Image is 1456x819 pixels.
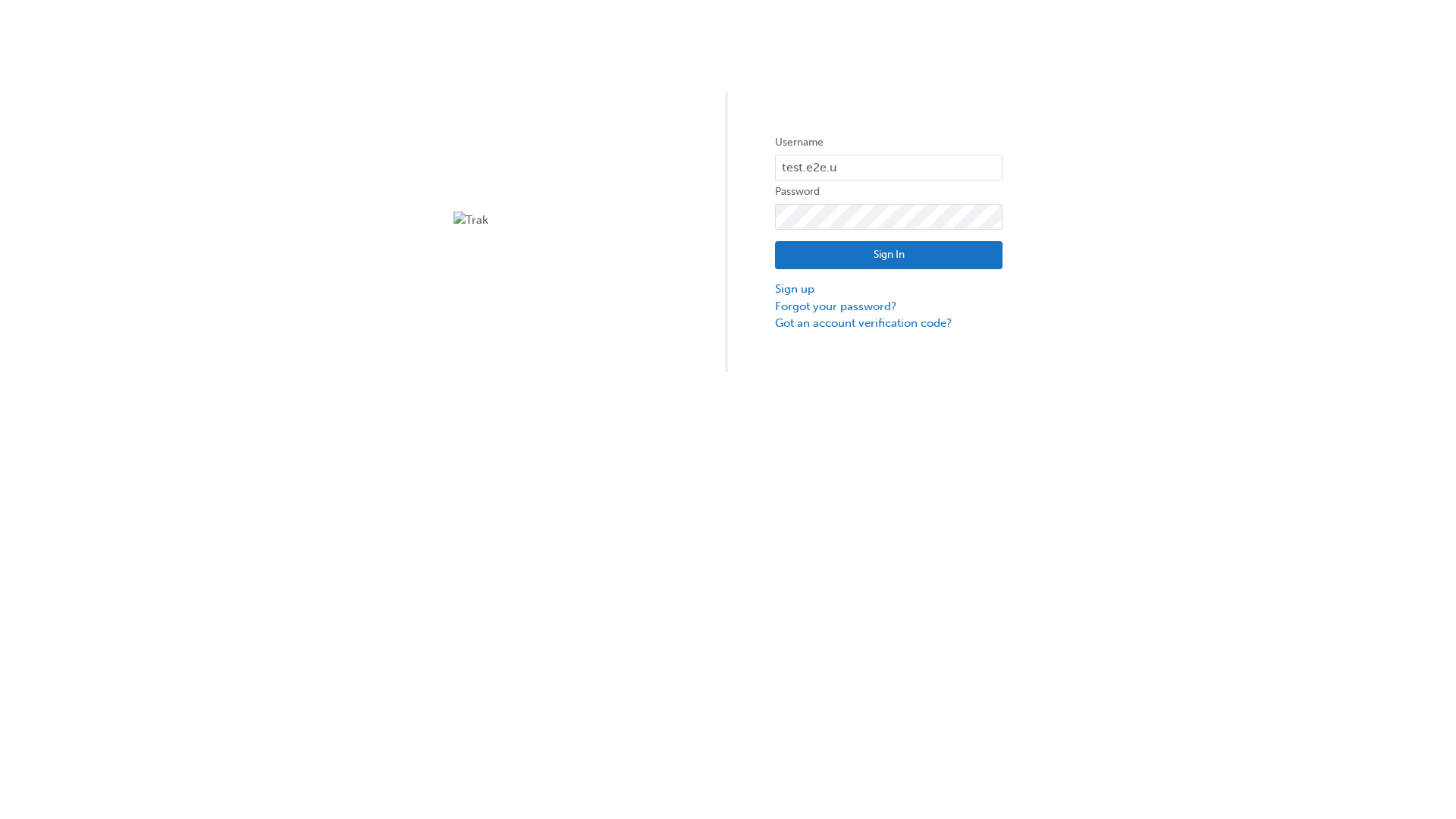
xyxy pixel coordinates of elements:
[775,241,1003,270] button: Sign In
[775,315,1003,332] a: Got an account verification code?
[775,155,1003,180] input: Username
[775,133,1003,152] label: Username
[453,212,681,229] img: Trak
[775,281,1003,298] a: Sign up
[775,183,1003,201] label: Password
[775,298,1003,315] a: Forgot your password?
